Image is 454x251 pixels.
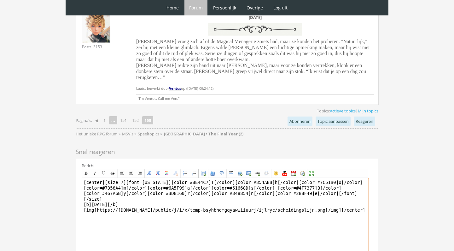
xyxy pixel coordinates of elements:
span: » [160,131,162,137]
a: Align right [136,169,144,177]
div: Insert an image [237,171,242,176]
label: Bericht [82,163,95,168]
span: » [119,131,120,137]
img: vFZgZrq.png [206,22,304,37]
a: Insert current date [289,169,298,177]
h2: Snel reageren [76,147,378,157]
div: Insert current time [300,171,305,176]
a: Bullet list [181,169,189,177]
span: » [134,131,136,137]
a: Font Size [154,169,162,177]
div: Insert an emoticon [273,171,278,176]
a: Font Color [163,169,171,177]
a: Abonneren [288,117,312,126]
p: Laatst bewerkt door op ([DATE] 09:24:12) [136,84,374,93]
a: Ventus [169,86,181,91]
a: Insert a horizontal rule [227,169,235,177]
a: Reageren [354,117,375,126]
b: [DATE] [249,14,262,20]
a: Topic aanpassen [316,117,351,126]
a: Mijn topics [358,108,378,114]
div: Ordered list [191,171,196,176]
div: Insert a table [201,171,206,176]
a: Insert a YouTube video [281,169,289,177]
a: Insert an image [236,169,244,177]
img: Ventus [82,14,110,43]
a: Remove Formatting [172,169,180,177]
div: Insert a Quote [219,171,224,176]
div: Insert current date [291,171,296,176]
a: Maximize (Ctrl+Shift+M) [308,169,316,177]
a: Insert an emoticon [272,169,280,177]
div: Font Color [164,171,169,176]
a: Center [127,169,135,177]
a: Insert an email [245,169,253,177]
a: Insert a link [253,169,262,177]
a: Italic (Ctrl+I) [91,169,99,177]
span: ... [109,116,117,124]
strong: [GEOGRAPHIC_DATA] • The Final Year (2) [164,131,243,137]
div: Bold [84,171,89,176]
div: Underline [101,171,106,176]
span: Pagina's: [76,117,92,123]
a: Strikethrough [108,169,117,177]
div: Code [210,171,215,176]
div: Align right [137,171,142,176]
a: Insert current time [298,169,306,177]
a: Ordered list [190,169,198,177]
div: Unlink [264,171,269,176]
a: MSV's [122,131,134,137]
a: Het unieke RPG forum [76,131,119,137]
p: "I'm Ventus. Call me Ven." [136,94,374,101]
div: Maximize [309,171,314,176]
div: Posts: 3153 [82,44,102,49]
span: MSV's [122,131,133,137]
a: Code [209,169,217,177]
a: Insert a table [199,169,207,177]
a: 152 [130,116,141,125]
div: Remove Formatting [173,171,178,176]
a: 151 [118,116,129,125]
div: Insert an email [246,171,251,176]
span: Het unieke RPG forum [76,131,118,137]
strong: 153 [142,116,153,124]
div: Font Name [147,171,152,176]
span: Speeltopics [138,131,159,137]
a: Unlink [262,169,271,177]
div: Bullet list [183,171,188,176]
div: Align left [119,171,125,176]
a: Font Name [145,169,153,177]
a: Insert a Quote [218,169,226,177]
span: Topics: | [317,108,378,114]
a: 1 [101,116,108,125]
div: Insert a YouTube video [282,171,287,176]
div: Font Size [155,171,160,176]
a: Underline (Ctrl+U) [100,169,108,177]
a: ◀ [92,116,101,125]
span: [PERSON_NAME] vroeg zich af of de Magical Menagerie zoiets had, maar ze konden het proberen. "Nat... [136,39,370,80]
div: Insert a horizontal rule [229,171,234,176]
div: Italic [92,171,97,176]
a: Bold (Ctrl+B) [82,169,90,177]
div: Insert a link [255,171,260,176]
a: Actieve topics [330,108,356,114]
a: Speeltopics [138,131,160,137]
div: Strikethrough [110,171,115,176]
a: Align left [118,169,126,177]
div: Center [128,171,133,176]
